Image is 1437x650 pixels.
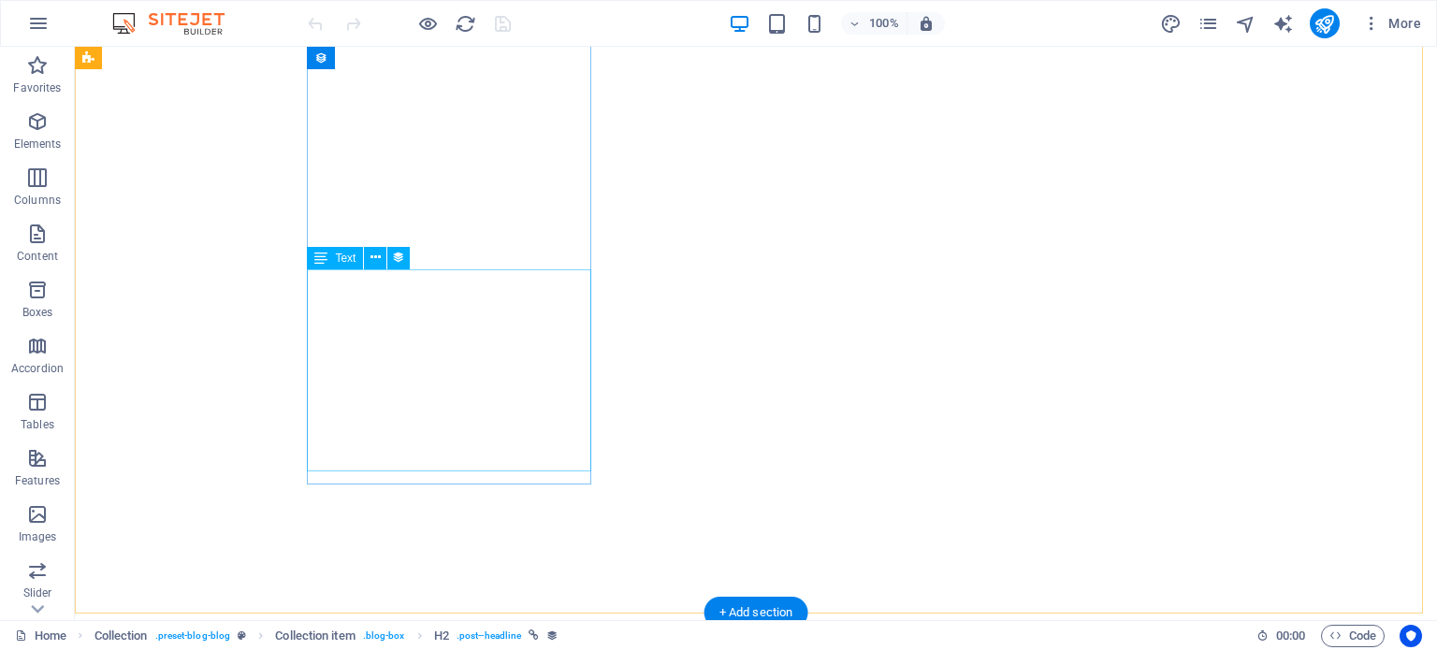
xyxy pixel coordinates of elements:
[1314,13,1335,35] i: Publish
[17,249,58,264] p: Content
[14,137,62,152] p: Elements
[1272,13,1294,35] i: AI Writer
[1362,14,1421,33] span: More
[275,625,355,647] span: Click to select. Double-click to edit
[416,12,439,35] button: Click here to leave preview mode and continue editing
[15,625,66,647] a: Click to cancel selection. Double-click to open Pages
[1321,625,1385,647] button: Code
[1160,13,1182,35] i: Design (Ctrl+Alt+Y)
[1276,625,1305,647] span: 00 00
[455,13,476,35] i: Reload page
[1256,625,1306,647] h6: Session time
[22,305,53,320] p: Boxes
[1272,12,1295,35] button: text_generator
[155,625,231,647] span: . preset-blog-blog
[94,625,559,647] nav: breadcrumb
[94,625,148,647] span: Click to select. Double-click to edit
[363,625,405,647] span: . blog-box
[23,585,52,600] p: Slider
[1400,625,1422,647] button: Usercentrics
[15,473,60,488] p: Features
[14,193,61,208] p: Columns
[1197,13,1219,35] i: Pages (Ctrl+Alt+S)
[457,625,521,647] span: . post--headline
[1235,13,1256,35] i: Navigator
[1289,628,1292,643] span: :
[1355,8,1429,38] button: More
[704,597,808,628] div: + Add section
[546,629,559,642] i: This element is bound to a collection
[1160,12,1183,35] button: design
[1329,625,1376,647] span: Code
[1235,12,1257,35] button: navigator
[108,12,248,35] img: Editor Logo
[454,12,476,35] button: reload
[869,12,899,35] h6: 100%
[1310,8,1340,38] button: publish
[19,529,57,544] p: Images
[238,630,246,641] i: This element is a customizable preset
[21,417,54,432] p: Tables
[918,15,935,32] i: On resize automatically adjust zoom level to fit chosen device.
[11,361,64,376] p: Accordion
[1197,12,1220,35] button: pages
[529,630,539,641] i: This element is linked
[841,12,907,35] button: 100%
[13,80,61,95] p: Favorites
[335,253,356,264] span: Text
[434,625,449,647] span: Click to select. Double-click to edit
